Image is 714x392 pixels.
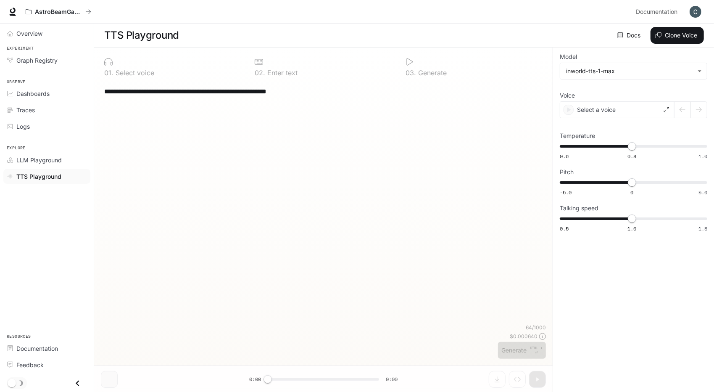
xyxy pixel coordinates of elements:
span: Overview [16,29,42,38]
p: Temperature [560,133,595,139]
p: Select a voice [577,106,616,114]
span: -5.0 [560,189,572,196]
p: Model [560,54,577,60]
p: Pitch [560,169,574,175]
p: Enter text [265,69,298,76]
p: Select voice [113,69,154,76]
span: Dashboards [16,89,50,98]
a: Logs [3,119,90,134]
p: Voice [560,93,575,98]
span: Traces [16,106,35,114]
a: Documentation [3,341,90,356]
button: Clone Voice [651,27,704,44]
span: Graph Registry [16,56,58,65]
span: 5.0 [698,189,707,196]
span: 1.0 [627,225,636,232]
a: Dashboards [3,86,90,101]
a: TTS Playground [3,169,90,184]
a: Overview [3,26,90,41]
div: inworld-tts-1-max [566,67,693,75]
button: Close drawer [68,375,87,392]
span: LLM Playground [16,156,62,164]
p: 0 2 . [255,69,265,76]
p: $ 0.000640 [510,333,537,340]
a: Graph Registry [3,53,90,68]
p: 0 3 . [406,69,416,76]
p: Talking speed [560,205,598,211]
div: inworld-tts-1-max [560,63,707,79]
a: LLM Playground [3,153,90,167]
img: User avatar [690,6,701,18]
span: Logs [16,122,30,131]
a: Documentation [632,3,684,20]
a: Traces [3,103,90,117]
span: Feedback [16,360,44,369]
span: Dark mode toggle [8,378,16,387]
button: User avatar [687,3,704,20]
span: 0.8 [627,153,636,160]
span: TTS Playground [16,172,61,181]
h1: TTS Playground [104,27,179,44]
a: Docs [616,27,644,44]
p: 64 / 1000 [526,324,546,331]
p: AstroBeamGame [35,8,82,16]
p: 0 1 . [104,69,113,76]
p: Generate [416,69,447,76]
span: Documentation [16,344,58,353]
span: 0 [630,189,633,196]
a: Feedback [3,358,90,372]
span: 0.6 [560,153,569,160]
button: All workspaces [22,3,95,20]
span: Documentation [636,7,677,17]
span: 1.0 [698,153,707,160]
span: 0.5 [560,225,569,232]
span: 1.5 [698,225,707,232]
